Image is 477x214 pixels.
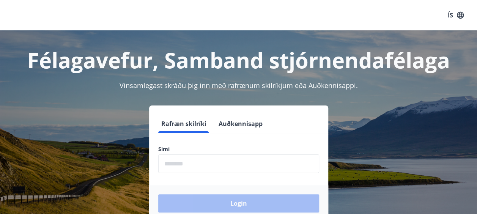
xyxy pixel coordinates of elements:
[444,8,468,22] button: ÍS
[120,81,358,90] span: Vinsamlegast skráðu þig inn með rafrænum skilríkjum eða Auðkennisappi.
[9,46,468,74] h1: Félagavefur, Samband stjórnendafélaga
[158,145,319,153] label: Sími
[158,115,209,133] button: Rafræn skilríki
[216,115,266,133] button: Auðkennisapp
